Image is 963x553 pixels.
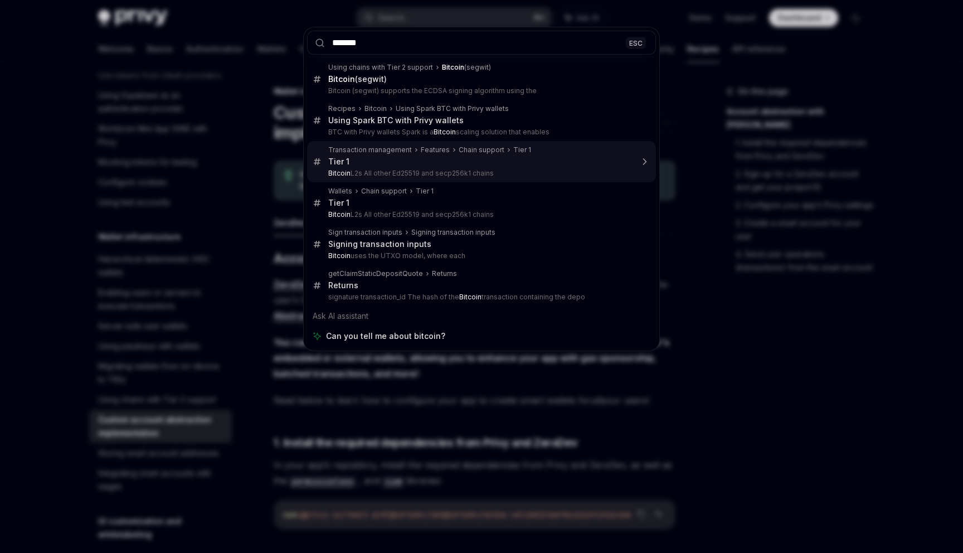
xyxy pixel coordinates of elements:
b: Bitcoin [328,210,351,219]
div: Signing transaction inputs [328,239,431,249]
div: Tier 1 [513,145,531,154]
p: signature transaction_id The hash of the transaction containing the depo [328,293,633,302]
b: Bitcoin [459,293,481,301]
div: Using chains with Tier 2 support [328,63,433,72]
span: Can you tell me about bitcoin? [326,331,445,342]
b: Bitcoin [328,251,351,260]
div: Chain support [459,145,504,154]
div: Returns [328,280,358,290]
div: Using Spark BTC with Privy wallets [396,104,509,113]
b: Bitcoin [328,74,355,84]
div: Wallets [328,187,352,196]
div: Returns [432,269,457,278]
b: Bitcoin [328,169,351,177]
div: Bitcoin [364,104,387,113]
div: ESC [626,37,646,48]
div: Tier 1 [328,157,349,167]
b: Bitcoin [442,63,464,71]
p: BTC with Privy wallets Spark is a scaling solution that enables [328,128,633,137]
div: Chain support [361,187,407,196]
div: Signing transaction inputs [411,228,495,237]
div: Recipes [328,104,356,113]
p: L2s All other Ed25519 and secp256k1 chains [328,169,633,178]
div: Tier 1 [328,198,349,208]
div: getClaimStaticDepositQuote [328,269,423,278]
div: Ask AI assistant [307,306,656,326]
p: uses the UTXO model, where each [328,251,633,260]
b: Bitcoin [434,128,456,136]
div: Transaction management [328,145,412,154]
div: Tier 1 [416,187,434,196]
p: L2s All other Ed25519 and secp256k1 chains [328,210,633,219]
p: Bitcoin (segwit) supports the ECDSA signing algorithm using the [328,86,633,95]
div: (segwit) [328,74,387,84]
div: (segwit) [442,63,491,72]
div: Features [421,145,450,154]
div: Using Spark BTC with Privy wallets [328,115,464,125]
div: Sign transaction inputs [328,228,402,237]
